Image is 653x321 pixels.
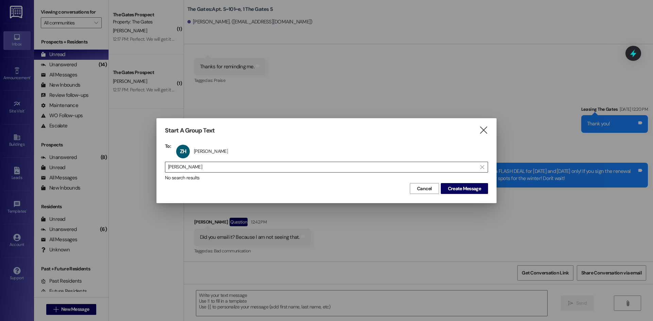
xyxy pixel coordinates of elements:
[168,162,477,172] input: Search for any contact or apartment
[165,174,488,181] div: No search results
[479,127,488,134] i: 
[417,185,432,192] span: Cancel
[165,143,171,149] h3: To:
[165,127,215,135] h3: Start A Group Text
[441,183,488,194] button: Create Message
[410,183,439,194] button: Cancel
[448,185,481,192] span: Create Message
[477,162,488,172] button: Clear text
[180,148,186,155] span: ZH
[480,164,484,170] i: 
[194,148,228,154] div: [PERSON_NAME]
